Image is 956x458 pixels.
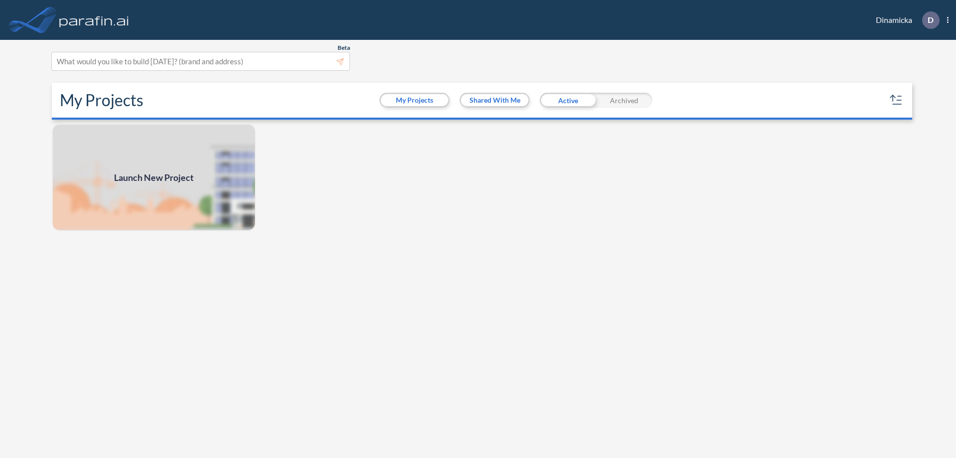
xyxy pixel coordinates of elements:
[928,15,934,24] p: D
[52,124,256,231] img: add
[57,10,131,30] img: logo
[888,92,904,108] button: sort
[461,94,528,106] button: Shared With Me
[861,11,949,29] div: Dinamicka
[60,91,143,110] h2: My Projects
[114,171,194,184] span: Launch New Project
[52,124,256,231] a: Launch New Project
[596,93,652,108] div: Archived
[381,94,448,106] button: My Projects
[338,44,350,52] span: Beta
[540,93,596,108] div: Active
